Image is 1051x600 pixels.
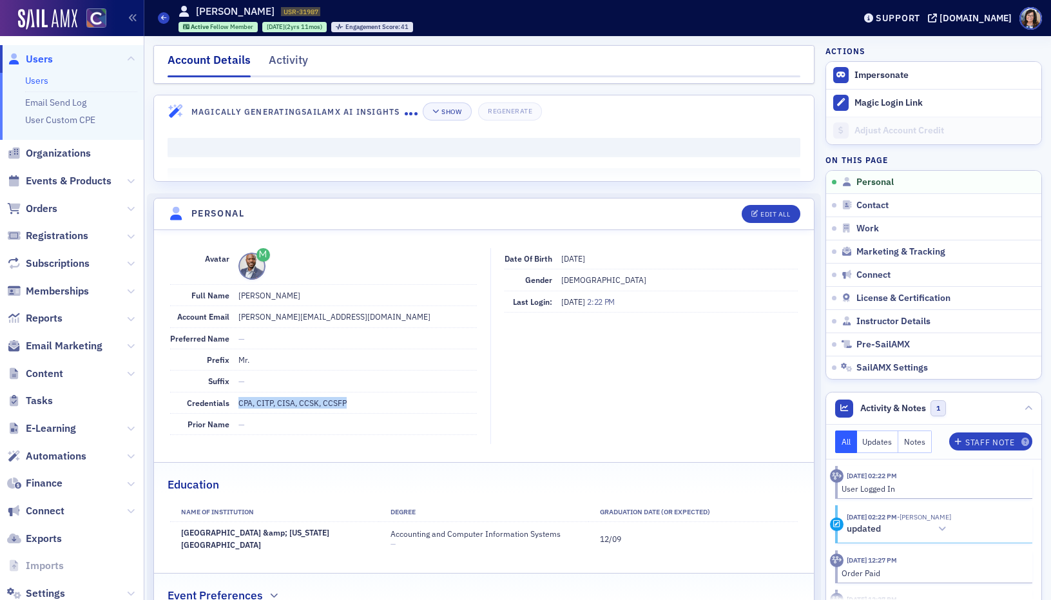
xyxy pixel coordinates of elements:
[856,177,894,188] span: Personal
[423,102,471,121] button: Show
[168,52,251,77] div: Account Details
[928,14,1016,23] button: [DOMAIN_NAME]
[238,333,245,344] span: —
[588,503,798,522] th: Graduation Date (Or Expected)
[238,285,477,305] dd: [PERSON_NAME]
[262,22,327,32] div: 2022-08-26 00:00:00
[835,431,857,453] button: All
[561,253,585,264] span: [DATE]
[930,400,947,416] span: 1
[26,394,53,408] span: Tasks
[26,504,64,518] span: Connect
[760,211,790,218] div: Edit All
[825,154,1042,166] h4: On this page
[513,296,552,307] span: Last Login:
[196,5,275,19] h1: [PERSON_NAME]
[856,223,879,235] span: Work
[77,8,106,30] a: View Homepage
[7,504,64,518] a: Connect
[847,523,881,535] h5: updated
[267,23,322,31] div: (2yrs 11mos)
[238,306,477,327] dd: [PERSON_NAME][EMAIL_ADDRESS][DOMAIN_NAME]
[940,12,1012,24] div: [DOMAIN_NAME]
[26,52,53,66] span: Users
[26,284,89,298] span: Memberships
[561,269,798,290] dd: [DEMOGRAPHIC_DATA]
[26,449,86,463] span: Automations
[856,246,945,258] span: Marketing & Tracking
[478,102,542,121] button: Regenerate
[26,339,102,353] span: Email Marketing
[856,200,889,211] span: Contact
[1019,7,1042,30] span: Profile
[857,431,899,453] button: Updates
[26,559,64,573] span: Imports
[842,483,1024,494] div: User Logged In
[379,503,588,522] th: Degree
[191,207,244,220] h4: Personal
[18,9,77,30] img: SailAMX
[7,202,57,216] a: Orders
[7,532,62,546] a: Exports
[441,108,461,115] div: Show
[742,205,800,223] button: Edit All
[856,293,950,304] span: License & Certification
[26,202,57,216] span: Orders
[25,97,86,108] a: Email Send Log
[842,567,1024,579] div: Order Paid
[25,75,48,86] a: Users
[847,523,951,536] button: updated
[505,253,552,264] span: Date of Birth
[897,512,951,521] span: Blaise Wabo
[207,354,229,365] span: Prefix
[7,284,89,298] a: Memberships
[187,398,229,408] span: Credentials
[856,316,930,327] span: Instructor Details
[7,339,102,353] a: Email Marketing
[7,367,63,381] a: Content
[561,296,587,307] span: [DATE]
[7,394,53,408] a: Tasks
[7,311,63,325] a: Reports
[949,432,1032,450] button: Staff Note
[7,229,88,243] a: Registrations
[178,22,258,32] div: Active: Active: Fellow Member
[267,23,285,31] span: [DATE]
[856,339,910,351] span: Pre-SailAMX
[208,376,229,386] span: Suffix
[26,146,91,160] span: Organizations
[7,559,64,573] a: Imports
[238,419,245,429] span: —
[7,52,53,66] a: Users
[331,22,413,32] div: Engagement Score: 41
[170,503,380,522] th: Name of Institution
[847,556,897,565] time: 6/30/2025 12:27 PM
[238,349,477,370] dd: Mr.
[191,23,210,31] span: Active
[379,522,588,555] td: Accounting and Computer Information Systems
[345,24,409,31] div: 41
[7,174,111,188] a: Events & Products
[7,476,63,490] a: Finance
[856,362,928,374] span: SailAMX Settings
[170,522,380,555] td: [GEOGRAPHIC_DATA] &amp; [US_STATE][GEOGRAPHIC_DATA]
[825,45,865,57] h4: Actions
[847,471,897,480] time: 7/21/2025 02:22 PM
[830,518,844,531] div: Update
[826,89,1041,117] button: Magic Login Link
[7,449,86,463] a: Automations
[854,97,1035,109] div: Magic Login Link
[847,512,897,521] time: 7/21/2025 02:22 PM
[177,311,229,322] span: Account Email
[345,23,401,31] span: Engagement Score :
[600,534,621,544] span: 12/09
[854,125,1035,137] div: Adjust Account Credit
[191,106,405,117] h4: Magically Generating SailAMX AI Insights
[170,333,229,344] span: Preferred Name
[860,402,926,415] span: Activity & Notes
[26,174,111,188] span: Events & Products
[183,23,254,31] a: Active Fellow Member
[168,476,219,493] h2: Education
[830,554,844,567] div: Activity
